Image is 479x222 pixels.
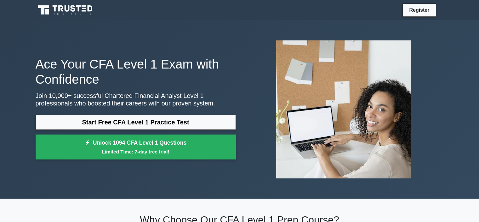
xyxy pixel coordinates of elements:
a: Register [405,6,433,14]
h1: Ace Your CFA Level 1 Exam with Confidence [36,57,236,87]
p: Join 10,000+ successful Chartered Financial Analyst Level 1 professionals who boosted their caree... [36,92,236,107]
a: Unlock 1094 CFA Level 1 QuestionsLimited Time: 7-day free trial! [36,135,236,160]
small: Limited Time: 7-day free trial! [43,148,228,155]
a: Start Free CFA Level 1 Practice Test [36,115,236,130]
